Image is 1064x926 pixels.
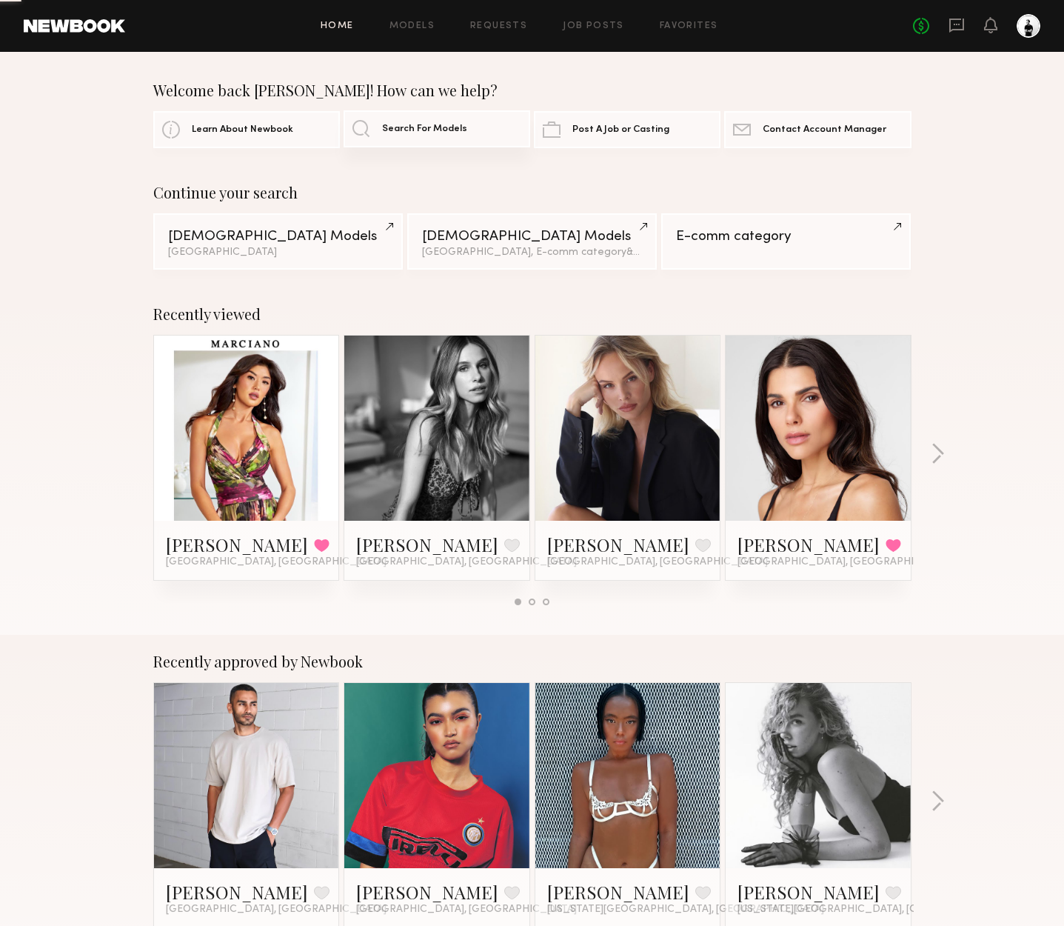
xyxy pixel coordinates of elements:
[166,556,387,568] span: [GEOGRAPHIC_DATA], [GEOGRAPHIC_DATA]
[153,213,403,270] a: [DEMOGRAPHIC_DATA] Models[GEOGRAPHIC_DATA]
[661,213,911,270] a: E-comm category
[321,21,354,31] a: Home
[737,556,958,568] span: [GEOGRAPHIC_DATA], [GEOGRAPHIC_DATA]
[563,21,624,31] a: Job Posts
[724,111,911,148] a: Contact Account Manager
[344,110,530,147] a: Search For Models
[763,125,886,135] span: Contact Account Manager
[166,904,387,916] span: [GEOGRAPHIC_DATA], [GEOGRAPHIC_DATA]
[547,880,689,904] a: [PERSON_NAME]
[737,533,880,556] a: [PERSON_NAME]
[168,230,388,244] div: [DEMOGRAPHIC_DATA] Models
[356,533,498,556] a: [PERSON_NAME]
[572,125,669,135] span: Post A Job or Casting
[737,880,880,904] a: [PERSON_NAME]
[153,184,911,201] div: Continue your search
[470,21,527,31] a: Requests
[153,653,911,670] div: Recently approved by Newbook
[676,230,896,244] div: E-comm category
[547,904,824,916] span: [US_STATE][GEOGRAPHIC_DATA], [GEOGRAPHIC_DATA]
[626,247,697,257] span: & 2 other filter s
[547,556,768,568] span: [GEOGRAPHIC_DATA], [GEOGRAPHIC_DATA]
[356,904,577,916] span: [GEOGRAPHIC_DATA], [GEOGRAPHIC_DATA]
[737,904,1014,916] span: [US_STATE][GEOGRAPHIC_DATA], [GEOGRAPHIC_DATA]
[389,21,435,31] a: Models
[166,533,308,556] a: [PERSON_NAME]
[534,111,720,148] a: Post A Job or Casting
[547,533,689,556] a: [PERSON_NAME]
[153,81,911,99] div: Welcome back [PERSON_NAME]! How can we help?
[660,21,718,31] a: Favorites
[153,305,911,323] div: Recently viewed
[192,125,293,135] span: Learn About Newbook
[382,124,467,134] span: Search For Models
[407,213,657,270] a: [DEMOGRAPHIC_DATA] Models[GEOGRAPHIC_DATA], E-comm category&2other filters
[422,230,642,244] div: [DEMOGRAPHIC_DATA] Models
[422,247,642,258] div: [GEOGRAPHIC_DATA], E-comm category
[168,247,388,258] div: [GEOGRAPHIC_DATA]
[356,880,498,904] a: [PERSON_NAME]
[153,111,340,148] a: Learn About Newbook
[356,556,577,568] span: [GEOGRAPHIC_DATA], [GEOGRAPHIC_DATA]
[166,880,308,904] a: [PERSON_NAME]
